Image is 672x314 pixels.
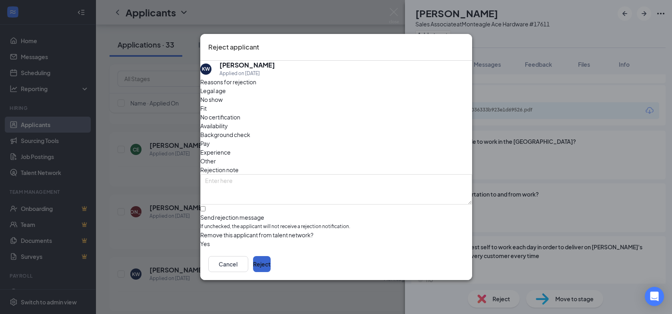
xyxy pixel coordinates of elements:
span: Remove this applicant from talent network? [200,231,313,238]
span: Legal age [200,86,226,95]
div: Open Intercom Messenger [645,287,664,306]
h3: Reject applicant [208,42,259,52]
button: Cancel [208,256,248,272]
span: Reasons for rejection [200,78,256,85]
span: No certification [200,113,240,121]
div: Applied on [DATE] [219,70,275,78]
span: No show [200,95,223,104]
span: Availability [200,121,228,130]
span: Experience [200,148,231,157]
div: Send rejection message [200,213,472,221]
div: KW [202,66,210,72]
span: If unchecked, the applicant will not receive a rejection notification. [200,223,472,231]
span: Rejection note [200,166,239,173]
span: Other [200,157,216,165]
h5: [PERSON_NAME] [219,61,275,70]
button: Reject [253,256,271,272]
input: Send rejection messageIf unchecked, the applicant will not receive a rejection notification. [200,206,205,211]
span: Yes [200,239,210,248]
span: Pay [200,139,210,148]
span: Background check [200,130,250,139]
span: Fit [200,104,207,113]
